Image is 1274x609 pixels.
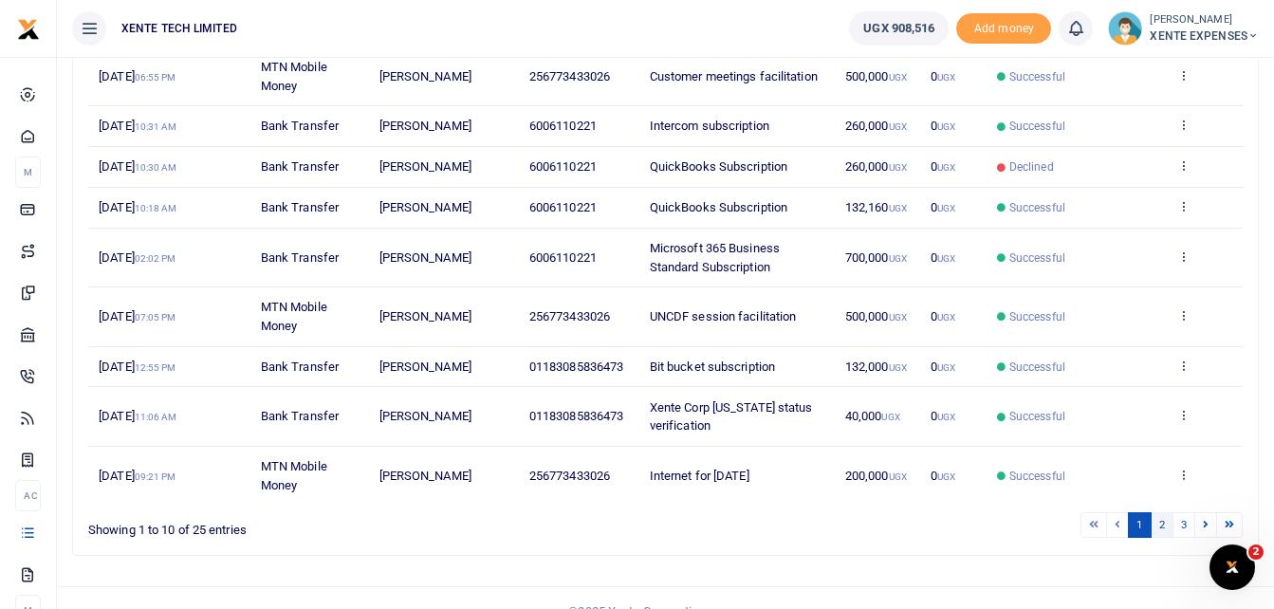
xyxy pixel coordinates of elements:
span: UNCDF session facilitation [650,309,797,323]
span: [DATE] [99,200,176,214]
span: [PERSON_NAME] [379,360,471,374]
small: UGX [937,312,955,323]
small: UGX [889,72,907,83]
span: [DATE] [99,69,175,83]
small: 07:05 PM [135,312,176,323]
span: 260,000 [845,159,907,174]
span: Bank Transfer [261,250,339,265]
small: 10:31 AM [135,121,177,132]
small: 12:55 PM [135,362,176,373]
small: 10:18 AM [135,203,177,213]
span: 40,000 [845,409,900,423]
small: UGX [937,412,955,422]
span: [DATE] [99,159,176,174]
span: UGX 908,516 [863,19,934,38]
span: [PERSON_NAME] [379,309,471,323]
span: 6006110221 [529,159,597,174]
a: 3 [1172,512,1195,538]
span: 700,000 [845,250,907,265]
small: 06:55 PM [135,72,176,83]
span: [PERSON_NAME] [379,469,471,483]
span: [DATE] [99,409,176,423]
span: 260,000 [845,119,907,133]
span: QuickBooks Subscription [650,200,787,214]
small: UGX [881,412,899,422]
small: UGX [937,362,955,373]
div: Showing 1 to 10 of 25 entries [88,510,562,540]
span: [DATE] [99,250,175,265]
small: UGX [889,362,907,373]
span: [DATE] [99,469,175,483]
span: Bank Transfer [261,200,339,214]
small: 11:06 AM [135,412,177,422]
span: 01183085836473 [529,360,623,374]
span: [PERSON_NAME] [379,200,471,214]
span: Bank Transfer [261,159,339,174]
span: [PERSON_NAME] [379,409,471,423]
span: Successful [1009,249,1065,267]
small: UGX [937,203,955,213]
span: 01183085836473 [529,409,623,423]
small: UGX [937,162,955,173]
span: 6006110221 [529,119,597,133]
span: 0 [931,200,955,214]
li: Toup your wallet [956,13,1051,45]
span: Successful [1009,308,1065,325]
span: Xente Corp [US_STATE] status verification [650,400,813,434]
span: 256773433026 [529,309,610,323]
span: [PERSON_NAME] [379,69,471,83]
span: 0 [931,119,955,133]
small: UGX [937,72,955,83]
span: 0 [931,409,955,423]
a: 2 [1151,512,1173,538]
li: M [15,157,41,188]
span: Successful [1009,408,1065,425]
span: 132,160 [845,200,907,214]
small: 10:30 AM [135,162,177,173]
small: [PERSON_NAME] [1150,12,1259,28]
span: 0 [931,159,955,174]
span: Microsoft 365 Business Standard Subscription [650,241,780,274]
span: [PERSON_NAME] [379,250,471,265]
span: Successful [1009,68,1065,85]
span: XENTE EXPENSES [1150,28,1259,45]
span: 6006110221 [529,200,597,214]
span: QuickBooks Subscription [650,159,787,174]
span: XENTE TECH LIMITED [114,20,245,37]
a: 1 [1128,512,1151,538]
small: UGX [889,121,907,132]
span: 256773433026 [529,469,610,483]
li: Wallet ballance [841,11,956,46]
span: Successful [1009,199,1065,216]
span: 200,000 [845,469,907,483]
span: Bank Transfer [261,409,339,423]
span: 500,000 [845,309,907,323]
a: logo-small logo-large logo-large [17,21,40,35]
span: Bank Transfer [261,360,339,374]
iframe: Intercom live chat [1209,544,1255,590]
small: UGX [937,253,955,264]
li: Ac [15,480,41,511]
span: 2 [1248,544,1264,560]
a: profile-user [PERSON_NAME] XENTE EXPENSES [1108,11,1259,46]
span: Bit bucket subscription [650,360,775,374]
span: [DATE] [99,119,176,133]
span: 500,000 [845,69,907,83]
span: Successful [1009,359,1065,376]
span: MTN Mobile Money [261,60,327,93]
span: Bank Transfer [261,119,339,133]
span: Customer meetings facilitation [650,69,818,83]
span: 0 [931,469,955,483]
span: Declined [1009,158,1054,175]
span: 0 [931,360,955,374]
a: Add money [956,20,1051,34]
span: Successful [1009,118,1065,135]
span: 0 [931,309,955,323]
small: 09:21 PM [135,471,176,482]
span: Successful [1009,468,1065,485]
span: Internet for [DATE] [650,469,749,483]
span: [DATE] [99,360,175,374]
small: UGX [937,121,955,132]
span: MTN Mobile Money [261,459,327,492]
span: 6006110221 [529,250,597,265]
